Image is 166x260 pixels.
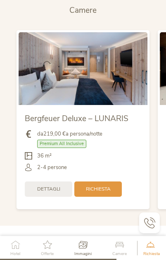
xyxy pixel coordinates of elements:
[19,32,147,105] img: Bergfeuer Deluxe – LUNARIS
[37,130,102,138] span: da a persona/notte
[37,164,67,171] span: 2-4 persone
[86,186,111,193] span: Richiesta
[25,113,128,124] span: Bergfeuer Deluxe – LUNARIS
[37,152,52,160] span: 36 m²
[10,252,20,256] span: Hotel
[37,140,86,148] span: Premium All Inclusive
[112,252,127,256] span: Camere
[37,186,60,193] span: Dettagli
[43,130,66,138] b: 219,00 €
[143,252,160,256] span: Richiesta
[74,252,92,256] span: Immagini
[69,5,97,16] span: Camere
[41,252,54,256] span: Offerte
